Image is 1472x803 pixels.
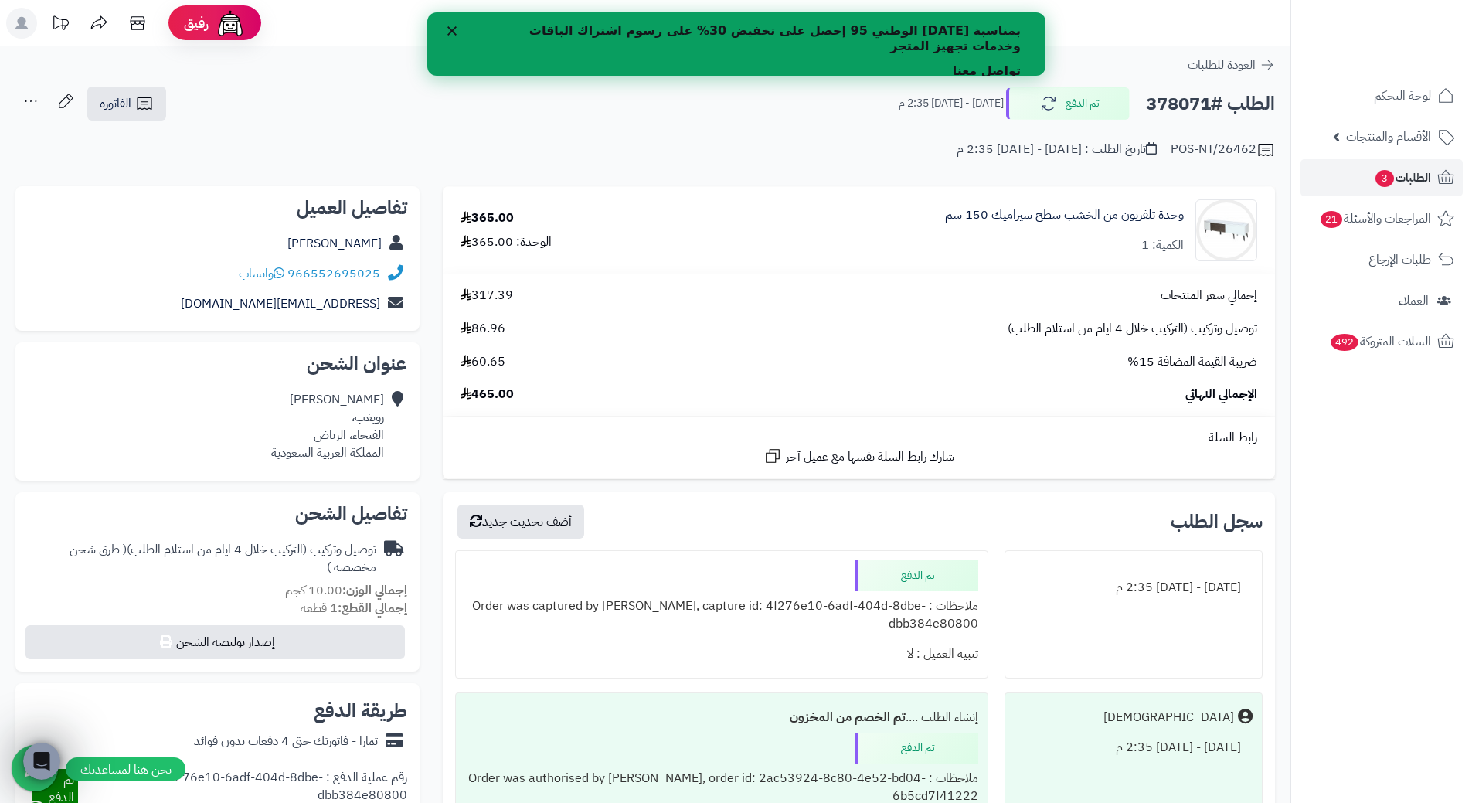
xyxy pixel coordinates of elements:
button: أضف تحديث جديد [457,505,584,539]
h2: طريقة الدفع [314,702,407,720]
div: 365.00 [461,209,514,227]
a: المراجعات والأسئلة21 [1300,200,1463,237]
span: 86.96 [461,320,505,338]
small: [DATE] - [DATE] 2:35 م [899,96,1004,111]
div: إنشاء الطلب .... [465,703,977,733]
h2: تفاصيل العميل [28,199,407,217]
iframe: Intercom live chat [23,743,60,780]
small: 10.00 كجم [285,581,407,600]
span: رفيق [184,14,209,32]
span: العملاء [1399,290,1429,311]
h2: تفاصيل الشحن [28,505,407,523]
a: العملاء [1300,282,1463,319]
a: العودة للطلبات [1188,56,1275,74]
span: المراجعات والأسئلة [1319,208,1431,230]
img: ai-face.png [215,8,246,39]
strong: إجمالي القطع: [338,599,407,618]
div: تمارا - فاتورتك حتى 4 دفعات بدون فوائد [194,733,378,750]
div: توصيل وتركيب (التركيب خلال 4 ايام من استلام الطلب) [28,541,376,577]
a: واتساب [239,264,284,283]
h3: سجل الطلب [1171,512,1263,531]
div: إغلاق [14,14,29,23]
span: 317.39 [461,287,513,305]
button: إصدار بوليصة الشحن [25,625,405,659]
a: 966552695025 [287,264,380,283]
div: [DATE] - [DATE] 2:35 م [1015,573,1253,603]
span: 3 [1375,170,1394,187]
span: السلات المتروكة [1329,331,1431,352]
span: الإجمالي النهائي [1185,386,1257,403]
div: تاريخ الطلب : [DATE] - [DATE] 2:35 م [957,141,1157,158]
div: الوحدة: 365.00 [461,233,552,251]
span: شارك رابط السلة نفسها مع عميل آخر [786,448,954,466]
a: السلات المتروكة492 [1300,323,1463,360]
div: رابط السلة [449,429,1269,447]
span: الطلبات [1374,167,1431,189]
span: ضريبة القيمة المضافة 15% [1127,353,1257,371]
a: [PERSON_NAME] [287,234,382,253]
a: تحديثات المنصة [41,8,80,43]
div: POS-NT/26462 [1171,141,1275,159]
a: تواصل معنا [525,51,593,68]
span: توصيل وتركيب (التركيب خلال 4 ايام من استلام الطلب) [1008,320,1257,338]
b: تم الخصم من المخزون [790,708,906,726]
a: الطلبات3 [1300,159,1463,196]
a: لوحة التحكم [1300,77,1463,114]
span: 492 [1331,334,1358,351]
iframe: Intercom live chat لافتة [427,12,1045,76]
span: 60.65 [461,353,505,371]
a: وحدة تلفزيون من الخشب سطح سيراميك 150 سم [945,206,1184,224]
a: شارك رابط السلة نفسها مع عميل آخر [763,447,954,466]
div: تنبيه العميل : لا [465,639,977,669]
h2: الطلب #378071 [1146,88,1275,120]
div: ملاحظات : Order was captured by [PERSON_NAME], capture id: 4f276e10-6adf-404d-8dbe-dbb384e80800 [465,591,977,639]
span: الأقسام والمنتجات [1346,126,1431,148]
span: 465.00 [461,386,514,403]
a: [EMAIL_ADDRESS][DOMAIN_NAME] [181,294,380,313]
span: العودة للطلبات [1188,56,1256,74]
img: 1735736602-1734957696501-1708171940-110114010022-90x90.jpg [1196,199,1256,261]
span: الفاتورة [100,94,131,113]
span: ( طرق شحن مخصصة ) [70,540,376,577]
a: طلبات الإرجاع [1300,241,1463,278]
button: تم الدفع [1006,87,1130,120]
div: [DEMOGRAPHIC_DATA] [1103,709,1234,726]
div: [PERSON_NAME] رويغب، الفيحاء، الرياض المملكة العربية السعودية [271,391,384,461]
h2: عنوان الشحن [28,355,407,373]
a: الفاتورة [87,87,166,121]
div: الكمية: 1 [1141,236,1184,254]
div: تم الدفع [855,560,978,591]
span: إجمالي سعر المنتجات [1161,287,1257,305]
span: 21 [1321,211,1342,228]
div: تم الدفع [855,733,978,764]
span: طلبات الإرجاع [1368,249,1431,271]
div: [DATE] - [DATE] 2:35 م [1015,733,1253,763]
small: 1 قطعة [301,599,407,618]
span: لوحة التحكم [1374,85,1431,107]
strong: إجمالي الوزن: [342,581,407,600]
